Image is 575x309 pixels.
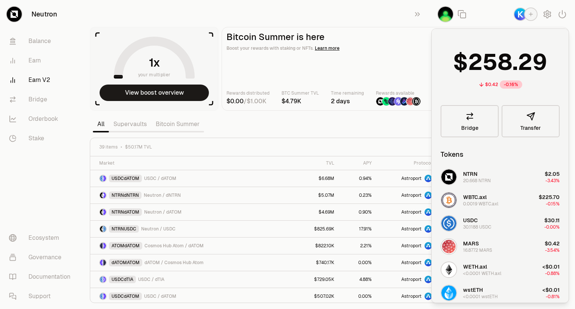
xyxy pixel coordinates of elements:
a: 4.88% [339,271,376,288]
p: Rewards distributed [226,89,270,97]
a: 2.21% [339,238,376,254]
img: NTRN Logo [441,169,456,184]
img: AADAO [438,7,453,22]
a: Stake [3,129,81,148]
span: Learn more [315,45,340,51]
a: USDC LogodATOM LogoUSDCdATOMUSDC / dATOM [90,288,296,305]
img: USDC Logo [441,216,456,231]
img: WETH.axl Logo [441,262,456,277]
a: $5.07M [296,187,339,204]
img: wstETH Logo [441,285,456,300]
a: Balance [3,31,81,51]
a: Astroport [376,170,436,187]
button: wstETH LogowstETH<0.0001 wstETH<$0.01-0.81% [436,282,564,304]
span: Astroport [401,276,422,282]
a: dATOM LogoATOM LogodATOMATOMdATOM / Cosmos Hub Atom [90,254,296,271]
span: WETH.axl [463,263,487,270]
a: $4.69M [296,204,339,220]
a: 0.90% [339,204,376,220]
a: All [93,117,109,132]
a: Ecosystem [3,228,81,248]
div: 16.8772 MARS [463,247,492,253]
p: Boost your rewards with staking or NFTs. [226,45,564,52]
a: NTRN LogodNTRN LogoNTRNdNTRNNeutron / dNTRN [90,187,296,204]
img: USDC Logo [103,226,106,232]
span: -0.88% [545,270,560,276]
p: BTC Summer TVL [282,89,319,97]
div: ATOMdATOM [109,242,142,250]
a: Astroport [376,288,436,305]
span: 39 items [99,144,118,150]
span: Transfer [520,125,541,131]
img: NTRN Logo [100,192,103,198]
div: dATOMATOM [109,259,142,266]
div: USDCdATOM [109,293,142,300]
span: Astroport [401,209,422,215]
img: NTRN Logo [100,226,103,232]
img: dATOM Logo [103,293,106,299]
a: 0.00% [339,288,376,305]
div: NTRNUSDC [109,225,139,233]
span: your multiplier [138,71,171,79]
span: MARS [463,240,479,247]
a: Orderbook [3,109,81,129]
span: WBTC.axl [463,194,487,201]
img: Structured Points [412,97,420,105]
span: -0.00% [544,224,560,230]
p: Rewards available [376,89,421,97]
span: -0.15% [546,201,560,207]
img: EtherFi Points [388,97,396,105]
p: Time remaining [331,89,364,97]
div: USDCdATOM [109,175,142,182]
a: Support [3,287,81,306]
div: 0.0019 WBTC.axl [463,201,498,207]
img: dNTRN Logo [103,192,106,198]
img: Mars Fragments [406,97,414,105]
a: Astroport [376,238,436,254]
span: wstETH [463,287,483,293]
div: Protocol [381,160,432,166]
button: WBTC.axl LogoWBTC.axl0.0019 WBTC.axl$225.70-0.15% [436,189,564,211]
img: Solv Points [394,97,402,105]
div: 30.1188 USDC [463,224,491,230]
span: Astroport [401,260,422,266]
a: Astroport [376,254,436,271]
a: Supervaults [109,117,151,132]
span: Neutron / dATOM [144,209,182,215]
span: Bridge [461,125,478,131]
span: Astroport [401,175,422,181]
div: NTRNdNTRN [109,192,142,199]
span: Astroport [401,243,422,249]
span: -0.81% [546,294,560,300]
a: 17.91% [339,221,376,237]
img: dATOM Logo [103,175,106,181]
button: WETH.axl LogoWETH.axl<0.0001 WETH.axl<$0.01-0.88% [436,258,564,281]
img: ATOM Logo [100,243,103,249]
div: APY [343,160,372,166]
span: Cosmos Hub Atom / dATOM [144,243,204,249]
a: Documentation [3,267,81,287]
span: Astroport [401,293,422,299]
a: $822.10K [296,238,339,254]
span: USDC / dATOM [144,293,176,299]
span: dATOM / Cosmos Hub Atom [144,260,204,266]
div: 20.668 NTRN [463,178,491,184]
a: USDC LogodATOM LogoUSDCdATOMUSDC / dATOM [90,170,296,187]
span: Astroport [401,192,422,198]
img: dATOM Logo [103,209,106,215]
a: $6.68M [296,170,339,187]
div: Market [99,160,292,166]
a: Bridge [3,90,81,109]
span: Neutron / USDC [141,226,176,232]
span: $0.42 [545,240,560,247]
a: USDC LogodTIA LogoUSDCdTIAUSDC / dTIA [90,271,296,288]
img: ATOM Logo [103,260,106,266]
a: 0.23% [339,187,376,204]
img: USDC Logo [100,293,103,299]
img: WBTC.axl Logo [441,193,456,208]
div: $0.42 [485,82,498,88]
img: dATOM Logo [100,260,103,266]
a: $507.02K [296,288,339,305]
a: Astroport [376,221,436,237]
span: USDC [463,217,478,224]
